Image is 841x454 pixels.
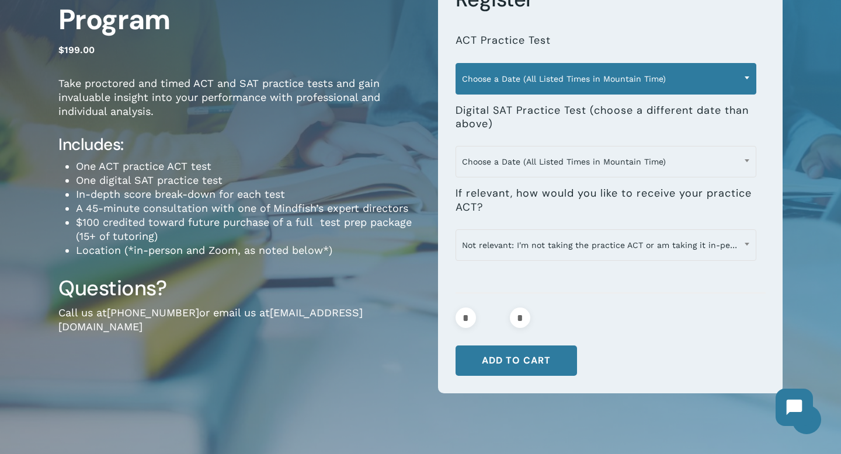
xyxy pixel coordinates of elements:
[58,275,420,302] h3: Questions?
[76,201,420,215] li: A 45-minute consultation with one of Mindfish’s expert directors
[58,44,64,55] span: $
[76,215,420,243] li: $100 credited toward future purchase of a full test prep package (15+ of tutoring)
[764,377,825,438] iframe: Chatbot
[76,159,420,173] li: One ACT practice ACT test
[456,229,756,261] span: Not relevant: I'm not taking the practice ACT or am taking it in-person
[456,146,756,177] span: Choose a Date (All Listed Times in Mountain Time)
[479,308,506,328] input: Product quantity
[456,149,756,174] span: Choose a Date (All Listed Times in Mountain Time)
[58,76,420,134] p: Take proctored and timed ACT and SAT practice tests and gain invaluable insight into your perform...
[456,345,577,376] button: Add to cart
[76,173,420,187] li: One digital SAT practice test
[58,134,420,155] h4: Includes:
[456,67,756,91] span: Choose a Date (All Listed Times in Mountain Time)
[456,104,756,131] label: Digital SAT Practice Test (choose a different date than above)
[456,63,756,95] span: Choose a Date (All Listed Times in Mountain Time)
[76,243,420,257] li: Location (*in-person and Zoom, as noted below*)
[76,187,420,201] li: In-depth score break-down for each test
[58,44,95,55] bdi: 199.00
[456,233,756,257] span: Not relevant: I'm not taking the practice ACT or am taking it in-person
[58,306,420,350] p: Call us at or email us at
[107,306,199,319] a: [PHONE_NUMBER]
[456,34,551,47] label: ACT Practice Test
[456,187,756,214] label: If relevant, how would you like to receive your practice ACT?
